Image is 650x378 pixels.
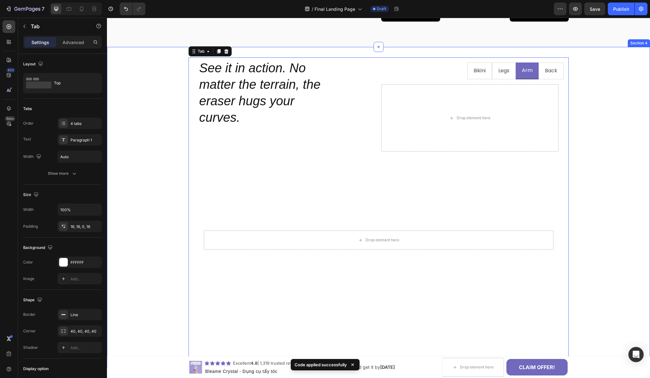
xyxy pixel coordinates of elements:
[23,244,54,252] div: Background
[391,49,402,58] p: Legs
[92,41,269,108] h2: See it in action. No matter the terrain, the eraser hugs your curves.
[412,345,448,354] div: CLAIM OFFER!
[315,6,355,12] span: Final Landing Page
[23,224,38,229] div: Padding
[399,341,461,358] button: CLAIM OFFER!
[70,312,100,318] div: Line
[42,5,44,13] p: 7
[70,329,100,334] div: 40, 40, 40, 40
[70,345,100,351] div: Add...
[295,362,347,368] p: Code applied successfully
[58,151,102,162] input: Auto
[259,220,292,225] div: Drop element here
[350,98,383,103] div: Drop element here
[48,170,77,177] div: Show more
[608,3,634,15] button: Publish
[54,76,93,90] div: Top
[377,6,386,12] span: Draft
[23,296,43,304] div: Shape
[628,347,644,362] div: Open Intercom Messenger
[5,116,15,121] div: Beta
[23,121,34,126] div: Order
[522,23,542,28] div: Section 4
[126,342,195,349] p: Excellent | 1,319 trusted reviews
[312,6,313,12] span: /
[23,168,102,179] button: Show more
[211,345,332,353] p: 🚚 Order [DATE] and get it by
[438,49,450,58] p: Back
[353,347,387,352] div: Drop element here
[70,260,100,265] div: FFFFFF
[90,31,99,36] div: Tab
[590,6,600,12] span: Save
[23,328,36,334] div: Corner
[273,347,288,352] strong: [DATE]
[92,121,452,323] div: Background Image
[144,343,150,348] strong: 4.8
[70,224,100,230] div: 16, 16, 0, 16
[23,366,49,372] div: Display option
[70,276,100,282] div: Add...
[23,60,44,68] div: Layout
[31,23,85,30] p: Tab
[437,48,451,59] div: Rich Text Editor. Editing area: main
[366,48,380,59] div: Rich Text Editor. Editing area: main
[415,48,426,57] p: Arm
[584,3,605,15] button: Save
[23,259,33,265] div: Color
[3,3,47,15] button: 7
[92,121,452,323] video: Video
[31,39,49,46] p: Settings
[70,121,100,127] div: 4 tabs
[63,39,84,46] p: Advanced
[6,68,15,73] div: 450
[98,350,208,358] h1: Bleame Crystal - Dụng cụ tẩy tóc
[613,6,629,12] div: Publish
[23,345,38,350] div: Shadow
[414,47,427,58] div: Rich Text Editor. Editing area: main
[120,3,145,15] div: Undo/Redo
[58,204,102,215] input: Auto
[23,191,40,199] div: Size
[23,207,34,212] div: Width
[23,276,34,282] div: Image
[70,137,100,143] div: Paragraph 1
[23,153,43,161] div: Width
[23,106,32,112] div: Tabs
[23,312,36,317] div: Border
[107,18,650,378] iframe: Design area
[390,48,403,59] div: Rich Text Editor. Editing area: main
[23,136,31,142] div: Text
[367,49,379,58] p: Bikini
